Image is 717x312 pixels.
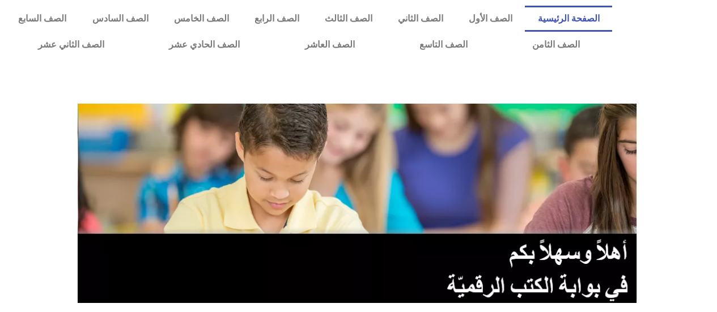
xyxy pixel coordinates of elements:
a: الصف الثاني [385,6,456,32]
a: الصف السابع [6,6,79,32]
a: الصف الثامن [500,32,612,58]
a: الصف الحادي عشر [137,32,272,58]
a: الصف العاشر [273,32,387,58]
a: الصف الرابع [241,6,312,32]
a: الصف التاسع [387,32,500,58]
a: الصف السادس [79,6,161,32]
a: الصف الثاني عشر [6,32,137,58]
a: الصف الثالث [312,6,385,32]
a: الصف الخامس [161,6,241,32]
a: الصف الأول [456,6,525,32]
a: الصفحة الرئيسية [525,6,612,32]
